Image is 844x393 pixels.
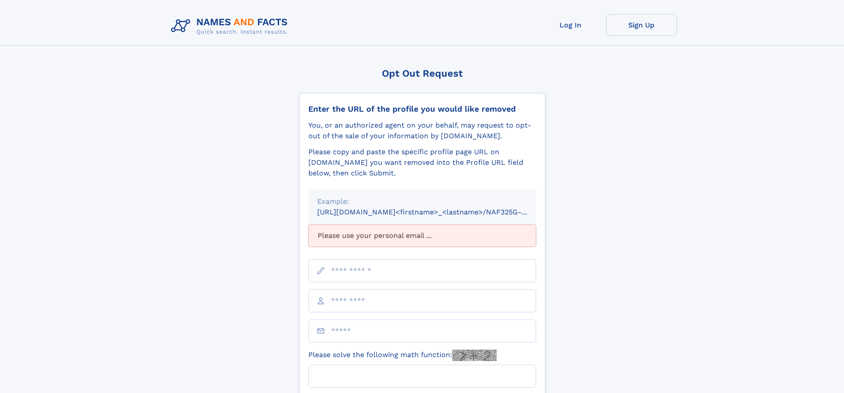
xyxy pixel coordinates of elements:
div: Opt Out Request [299,68,545,79]
small: [URL][DOMAIN_NAME]<firstname>_<lastname>/NAF325G-xxxxxxxx [317,208,553,216]
div: Example: [317,196,527,207]
img: Logo Names and Facts [167,14,295,38]
div: You, or an authorized agent on your behalf, may request to opt-out of the sale of your informatio... [308,120,536,141]
div: Please copy and paste the specific profile page URL on [DOMAIN_NAME] you want removed into the Pr... [308,147,536,179]
div: Enter the URL of the profile you would like removed [308,104,536,114]
a: Sign Up [606,14,677,36]
div: Please use your personal email ... [308,225,536,247]
a: Log In [535,14,606,36]
label: Please solve the following math function: [308,350,497,361]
